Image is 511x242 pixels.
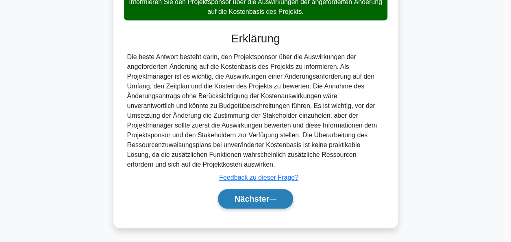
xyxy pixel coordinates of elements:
[219,174,298,181] a: Feedback zu dieser Frage?
[218,189,294,209] button: Nächster
[235,194,270,203] font: Nächster
[129,32,383,46] h3: Erklärung
[127,52,384,169] div: Die beste Antwort besteht darin, den Projektsponsor über die Auswirkungen der angeforderten Änder...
